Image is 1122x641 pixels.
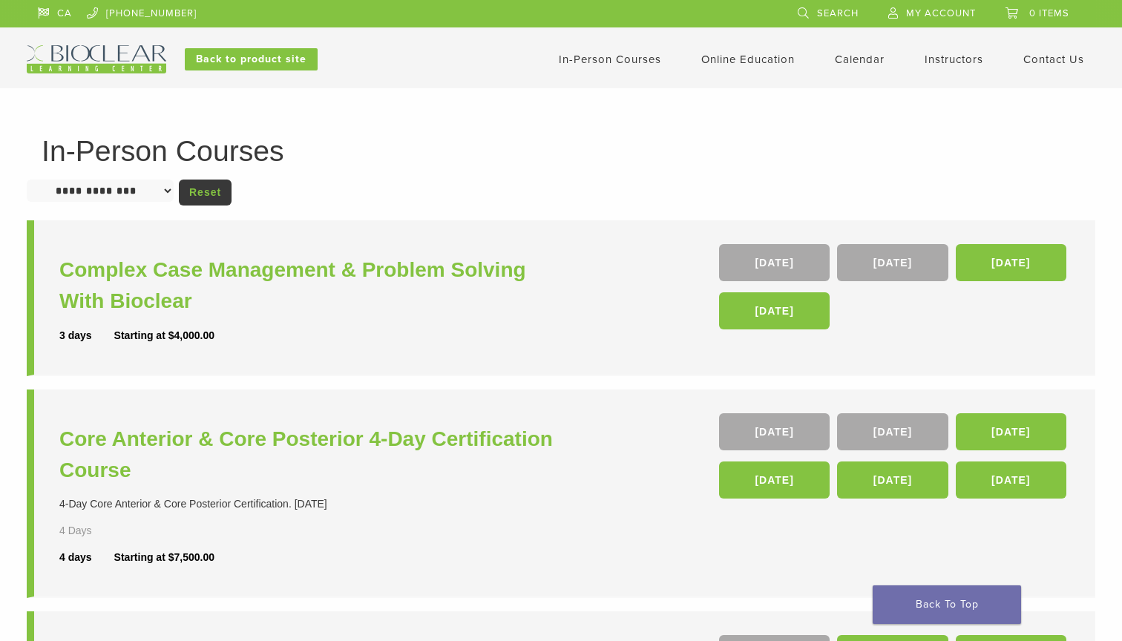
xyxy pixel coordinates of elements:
a: Back to product site [185,48,318,70]
a: Online Education [701,53,795,66]
div: 4 Days [59,523,135,539]
div: 4 days [59,550,114,565]
a: Back To Top [873,585,1021,624]
a: [DATE] [719,461,830,499]
a: Calendar [835,53,885,66]
a: [DATE] [837,244,948,281]
a: [DATE] [719,292,830,329]
a: [DATE] [956,413,1066,450]
a: Reset [179,180,232,206]
span: My Account [906,7,976,19]
a: Instructors [925,53,983,66]
h1: In-Person Courses [42,137,1080,165]
a: [DATE] [837,413,948,450]
div: Starting at $7,500.00 [114,550,214,565]
div: 3 days [59,328,114,343]
a: [DATE] [719,413,830,450]
a: [DATE] [837,461,948,499]
a: Complex Case Management & Problem Solving With Bioclear [59,254,565,317]
span: Search [817,7,859,19]
a: [DATE] [956,461,1066,499]
img: Bioclear [27,45,166,73]
a: Core Anterior & Core Posterior 4-Day Certification Course [59,424,565,486]
a: [DATE] [956,244,1066,281]
div: 4-Day Core Anterior & Core Posterior Certification. [DATE] [59,496,565,512]
a: In-Person Courses [559,53,661,66]
span: 0 items [1029,7,1069,19]
div: , , , [719,244,1070,337]
div: , , , , , [719,413,1070,506]
div: Starting at $4,000.00 [114,328,214,343]
a: [DATE] [719,244,830,281]
a: Contact Us [1023,53,1084,66]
